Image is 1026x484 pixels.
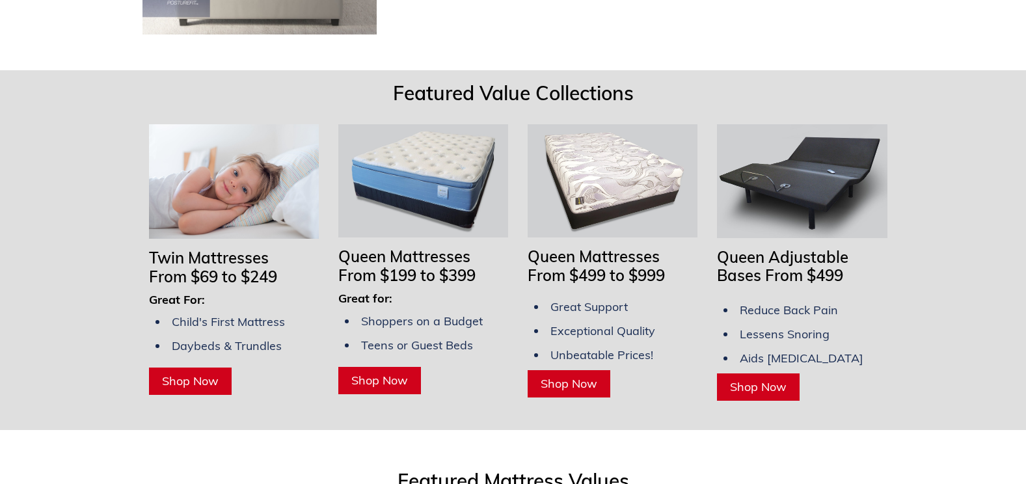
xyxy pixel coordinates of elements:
a: Shop Now [717,373,800,401]
span: Twin Mattresses [149,248,269,267]
span: Queen Adjustable Bases From $499 [717,247,848,286]
a: Shop Now [149,368,232,395]
span: From $199 to $399 [338,265,476,285]
span: Exceptional Quality [550,323,655,338]
span: Teens or Guest Beds [361,338,473,353]
span: Great For: [149,292,205,307]
img: Adjustable Bases Starting at $379 [717,124,887,237]
span: Great for: [338,291,392,306]
span: Shop Now [730,379,787,394]
span: Shoppers on a Budget [361,314,483,329]
span: Shop Now [351,373,408,388]
span: Great Support [550,299,628,314]
img: Queen Mattresses From $449 to $949 [528,124,697,237]
span: Aids [MEDICAL_DATA] [740,351,863,366]
img: Twin Mattresses From $69 to $169 [149,124,319,239]
span: Child's First Mattress [172,314,285,329]
span: Unbeatable Prices! [550,347,653,362]
span: Featured Value Collections [393,81,634,105]
span: From $69 to $249 [149,267,277,286]
a: Shop Now [528,370,610,397]
span: From $499 to $999 [528,265,665,285]
span: Queen Mattresses [528,247,660,266]
span: Shop Now [162,373,219,388]
img: Queen Mattresses From $199 to $349 [338,124,508,237]
span: Reduce Back Pain [740,302,838,317]
span: Queen Mattresses [338,247,470,266]
span: Lessens Snoring [740,327,830,342]
span: Shop Now [541,376,597,391]
span: Daybeds & Trundles [172,338,282,353]
a: Shop Now [338,367,421,394]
